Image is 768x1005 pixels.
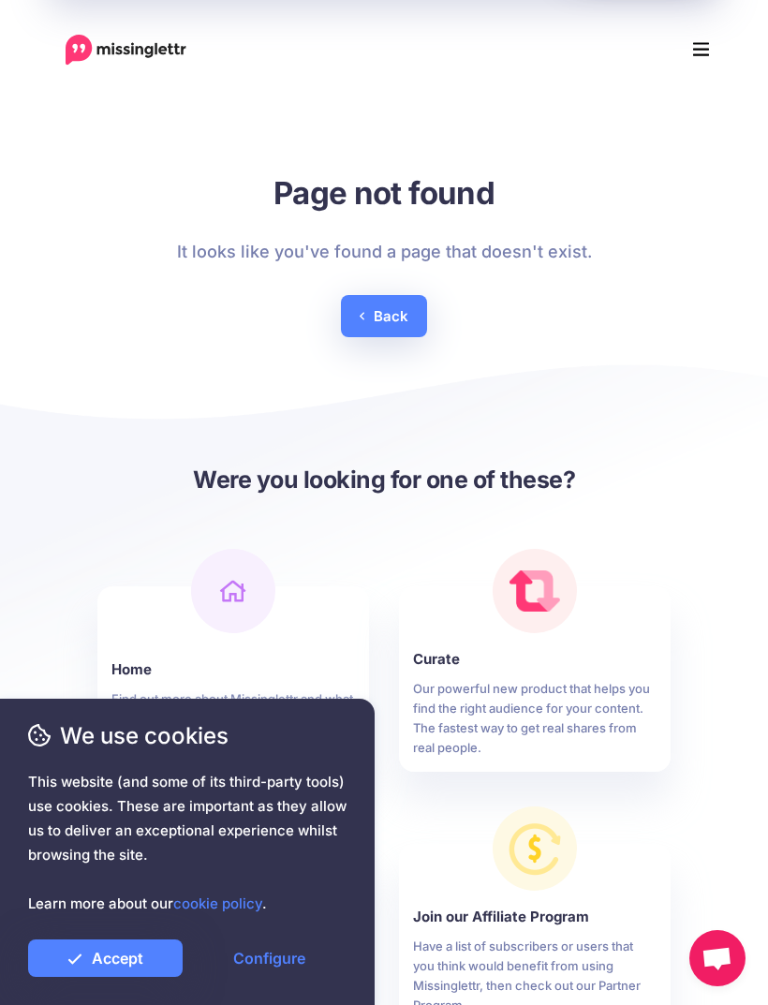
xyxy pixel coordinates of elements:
[341,295,428,337] a: Back
[173,894,262,912] a: cookie policy
[66,463,702,497] h3: Were you looking for one of these?
[177,172,592,214] h1: Page not found
[111,639,355,748] a: Home Find out more about Missinglettr and what our amazing content promotion platform does.
[681,31,722,68] button: Menu
[510,570,560,612] img: curate.png
[111,689,355,748] p: Find out more about Missinglettr and what our amazing content promotion platform does.
[413,628,657,758] a: Curate Our powerful new product that helps you find the right audience for your content. The fast...
[413,648,657,670] b: Curate
[111,658,355,680] b: Home
[413,906,657,927] b: Join our Affiliate Program
[689,930,746,986] a: Open chat
[192,939,347,977] a: Configure
[177,237,592,267] p: It looks like you've found a page that doesn't exist.
[28,719,347,752] span: We use cookies
[28,770,347,916] span: This website (and some of its third-party tools) use cookies. These are important as they allow u...
[413,679,657,758] p: Our powerful new product that helps you find the right audience for your content. The fastest way...
[504,818,566,879] img: revenue.png
[28,939,183,977] a: Accept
